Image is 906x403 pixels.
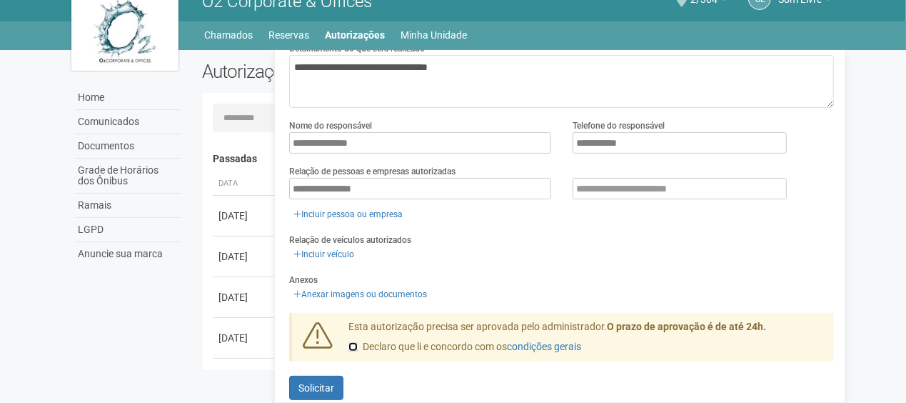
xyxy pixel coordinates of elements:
label: Declaro que li e concordo com os [348,340,581,354]
div: [DATE] [218,209,271,223]
div: Esta autorização precisa ser aprovada pelo administrador. [338,320,835,362]
label: Anexos [289,274,318,287]
a: Anexar imagens ou documentos [289,287,431,302]
a: Anuncie sua marca [75,242,181,266]
a: condições gerais [507,341,581,352]
a: Autorizações [326,25,386,45]
a: LGPD [75,218,181,242]
a: Ramais [75,194,181,218]
button: Solicitar [289,376,343,400]
th: Data [213,172,277,196]
strong: O prazo de aprovação é de até 24h. [607,321,766,332]
label: Nome do responsável [289,119,372,132]
span: Solicitar [298,382,334,394]
div: [DATE] [218,331,271,345]
div: [DATE] [218,290,271,304]
label: Telefone do responsável [573,119,665,132]
label: Relação de veículos autorizados [289,234,411,247]
a: Minha Unidade [401,25,468,45]
h4: Passadas [213,154,825,164]
a: Reservas [269,25,310,45]
input: Declaro que li e concordo com oscondições gerais [348,342,358,352]
a: Incluir veículo [289,247,358,262]
div: [DATE] [218,249,271,264]
a: Incluir pessoa ou empresa [289,207,407,222]
a: Grade de Horários dos Ônibus [75,159,181,194]
a: Home [75,86,181,110]
label: Relação de pessoas e empresas autorizadas [289,165,455,178]
h2: Autorizações [202,61,508,82]
a: Chamados [205,25,253,45]
a: Comunicados [75,110,181,134]
a: Documentos [75,134,181,159]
